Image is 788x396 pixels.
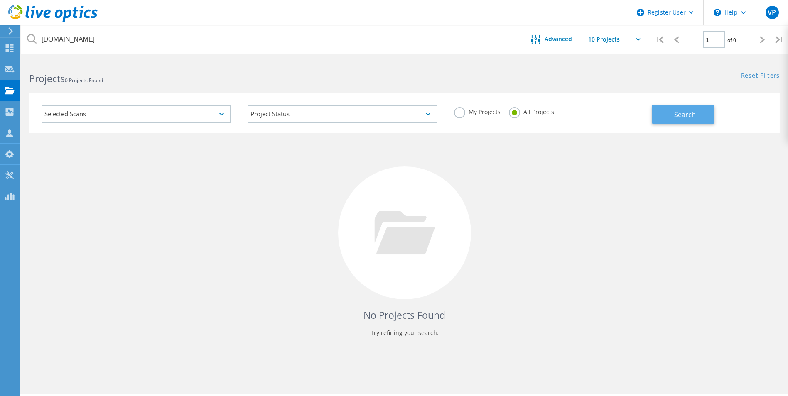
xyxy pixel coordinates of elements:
[727,37,736,44] span: of 0
[545,36,572,42] span: Advanced
[674,110,696,119] span: Search
[652,105,714,124] button: Search
[8,17,98,23] a: Live Optics Dashboard
[509,107,554,115] label: All Projects
[37,326,771,340] p: Try refining your search.
[651,25,668,54] div: |
[248,105,437,123] div: Project Status
[741,73,780,80] a: Reset Filters
[714,9,721,16] svg: \n
[21,25,518,54] input: Search projects by name, owner, ID, company, etc
[65,77,103,84] span: 0 Projects Found
[771,25,788,54] div: |
[454,107,501,115] label: My Projects
[29,72,65,85] b: Projects
[37,308,771,322] h4: No Projects Found
[768,9,776,16] span: VP
[42,105,231,123] div: Selected Scans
